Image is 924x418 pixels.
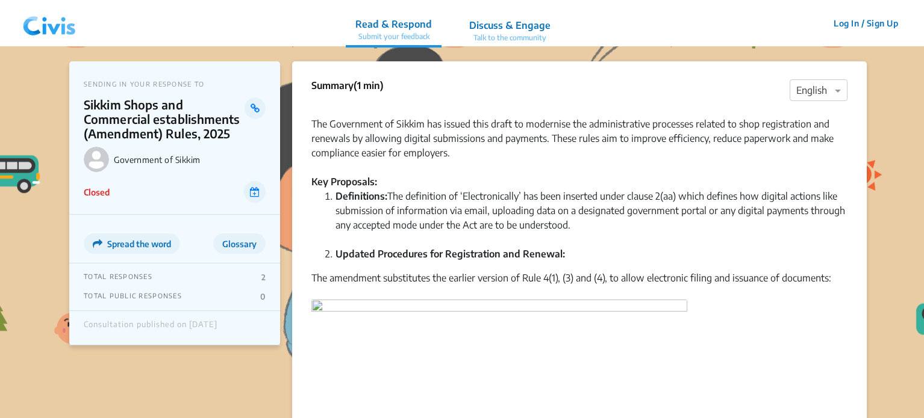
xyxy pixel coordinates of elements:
[18,5,81,41] img: navlogo.png
[84,147,109,172] img: Government of Sikkim logo
[311,176,377,188] strong: Key Proposals:
[84,80,266,88] p: SENDING IN YOUR RESPONSE TO
[354,79,384,91] span: (1 min)
[107,239,171,249] span: Spread the word
[84,233,180,254] button: Spread the word
[336,190,387,202] strong: Definitions:
[261,272,266,282] p: 2
[826,14,906,32] button: Log In / Sign Up
[311,102,848,160] div: The Government of Sikkim has issued this draft to modernise the administrative processes related ...
[222,239,257,249] span: Glossary
[260,292,266,301] p: 0
[84,320,217,336] div: Consultation published on [DATE]
[336,189,848,247] li: The definition of ‘Electronically’ has been inserted under clause 2(aa) which defines how digital...
[355,31,432,42] p: Submit your feedback
[336,248,565,260] strong: Updated Procedures for Registration and Renewal:
[311,271,848,300] div: The amendment substitutes the earlier version of Rule 4(1), (3) and (4), to allow electronic fili...
[469,18,551,32] p: Discuss & Engage
[114,155,266,165] p: Government of Sikkim
[311,78,384,93] p: Summary
[213,233,266,254] button: Glossary
[84,186,110,198] p: Closed
[469,32,551,43] p: Talk to the community
[355,17,432,31] p: Read & Respond
[84,292,182,301] p: TOTAL PUBLIC RESPONSES
[84,97,245,141] p: Sikkim Shops and Commercial establishments (Amendment) Rules, 2025
[84,272,152,282] p: TOTAL RESPONSES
